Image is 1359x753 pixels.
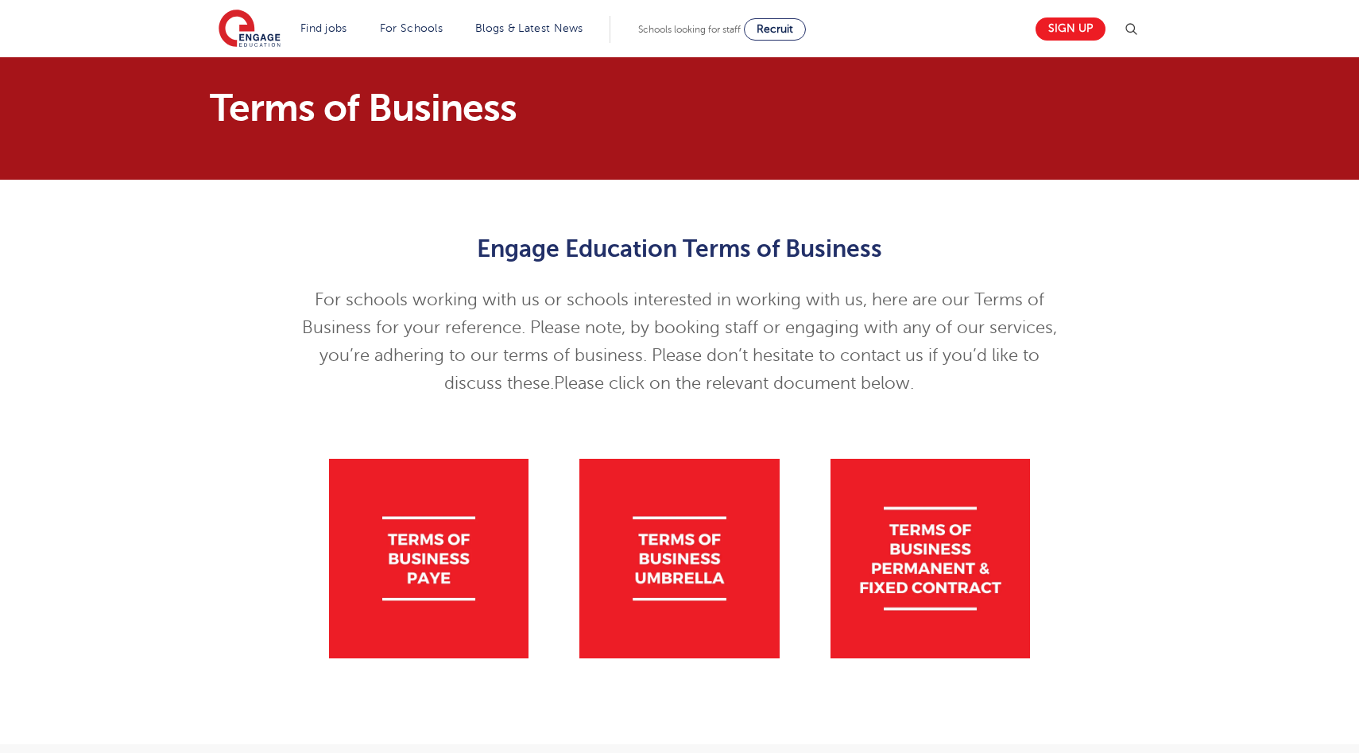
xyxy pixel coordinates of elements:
[290,235,1070,262] h2: Engage Education Terms of Business
[638,24,741,35] span: Schools looking for staff
[219,10,281,49] img: Engage Education
[210,89,829,127] h1: Terms of Business
[1036,17,1105,41] a: Sign up
[300,22,347,34] a: Find jobs
[290,286,1070,398] p: For schools working with us or schools interested in working with us, here are our Terms of Busin...
[744,18,806,41] a: Recruit
[757,23,793,35] span: Recruit
[319,318,1057,393] span: y booking staff or engaging with any of our services, you’re adhering to our terms of business. P...
[380,22,443,34] a: For Schools
[475,22,583,34] a: Blogs & Latest News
